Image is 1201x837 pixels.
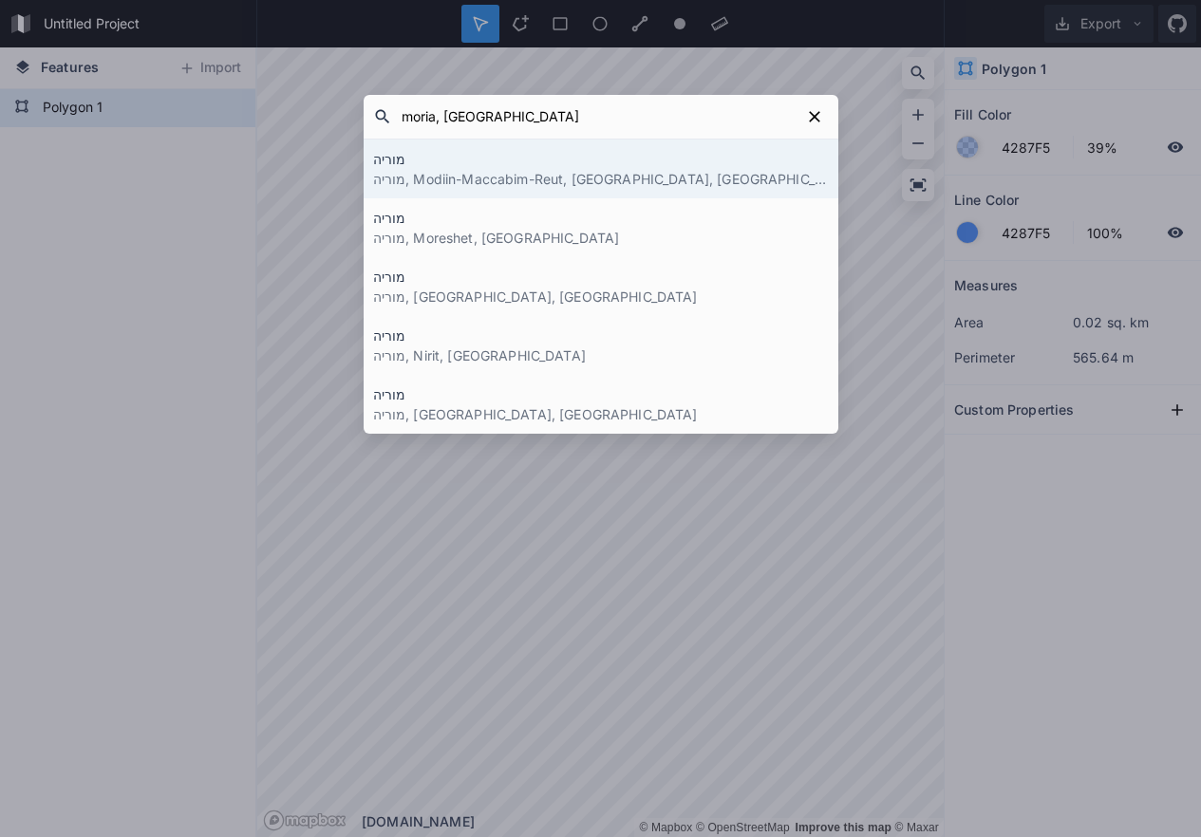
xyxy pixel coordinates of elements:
[373,345,829,365] p: מוריה, Nirit, [GEOGRAPHIC_DATA]
[373,149,829,169] h4: מוריה
[373,287,829,307] p: מוריה, [GEOGRAPHIC_DATA], [GEOGRAPHIC_DATA]
[373,325,829,345] h4: מוריה
[373,384,829,404] h4: מוריה
[373,267,829,287] h4: מוריה
[373,169,829,189] p: מוריה, Modiin-Maccabim-Reut, [GEOGRAPHIC_DATA], [GEOGRAPHIC_DATA]
[373,404,829,424] p: מוריה, [GEOGRAPHIC_DATA], [GEOGRAPHIC_DATA]
[392,100,800,134] input: Search placess...
[373,208,829,228] h4: מוריה
[373,228,829,248] p: מוריה, Moreshet, [GEOGRAPHIC_DATA]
